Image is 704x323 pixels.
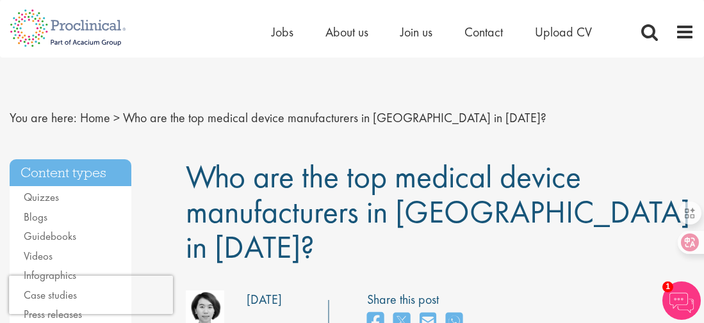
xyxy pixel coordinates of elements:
span: Who are the top medical device manufacturers in [GEOGRAPHIC_DATA] in [DATE]? [186,156,690,267]
a: Join us [400,24,432,40]
a: Guidebooks [24,229,76,243]
a: Contact [464,24,503,40]
a: About us [325,24,368,40]
a: Blogs [24,210,47,224]
span: 1 [662,281,673,292]
a: Upload CV [535,24,592,40]
a: Quizzes [24,190,59,204]
a: Videos [24,249,53,263]
span: > [113,109,120,126]
label: Share this post [367,290,469,309]
div: [DATE] [247,290,282,309]
a: Press releases [24,307,82,321]
span: You are here: [10,109,77,126]
a: breadcrumb link [80,109,110,126]
img: Chatbot [662,281,701,320]
a: Jobs [272,24,293,40]
a: Infographics [24,268,76,282]
h3: Content types [10,159,131,187]
iframe: reCAPTCHA [9,276,173,314]
span: Who are the top medical device manufacturers in [GEOGRAPHIC_DATA] in [DATE]? [123,109,546,126]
